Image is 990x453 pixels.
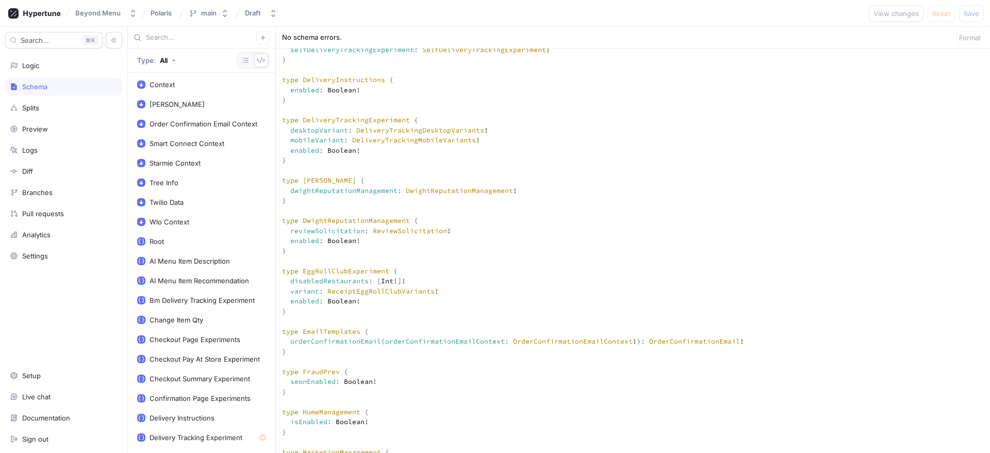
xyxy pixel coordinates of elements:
div: Preview [22,125,48,133]
div: Documentation [22,414,70,422]
div: Sign out [22,435,48,443]
div: Starmie Context [150,159,201,167]
div: [PERSON_NAME] [150,100,205,108]
div: Delivery Instructions [150,414,214,422]
div: Checkout Page Experiments [150,335,240,344]
div: Splits [22,104,39,112]
input: Search... [146,33,256,43]
div: AI Menu Item Description [150,257,230,265]
button: Reset [928,5,955,22]
div: AI Menu Item Recommendation [150,277,249,285]
button: Search...K [5,32,103,48]
div: Draft [245,9,261,18]
div: Context [150,80,175,89]
div: Setup [22,371,41,380]
span: Search... [21,37,49,43]
div: Pull requests [22,209,64,218]
div: Analytics [22,231,51,239]
div: Diff [22,167,33,175]
a: Documentation [5,409,122,427]
p: Type: [137,57,156,64]
div: Checkout Summary Experiment [150,375,250,383]
button: Beyond Menu [71,5,141,22]
div: All [160,57,168,64]
div: Twilio Data [150,198,184,206]
button: View changes [869,5,923,22]
span: Reset [932,10,950,17]
div: Schema [22,83,47,91]
div: K [82,35,98,45]
div: Root [150,237,164,246]
div: No schema errors. [282,33,342,43]
div: Checkout Pay At Store Experiment [150,355,260,363]
div: Beyond Menu [75,9,121,18]
div: main [201,9,217,18]
button: Draft [241,5,282,22]
button: Save [959,5,984,22]
span: View changes [873,10,919,17]
div: Tree Info [150,179,178,187]
span: Save [964,10,979,17]
div: Smart Connect Context [150,139,224,148]
span: Format [959,35,981,41]
div: Settings [22,252,48,260]
button: main [185,5,233,22]
div: Order Confirmation Email Context [150,120,257,128]
div: Live chat [22,393,51,401]
div: Wlo Context [150,218,189,226]
div: Bm Delivery Tracking Experiment [150,296,255,304]
div: Logic [22,61,39,70]
button: Type: All [134,52,179,69]
span: Polaris [151,9,172,17]
div: Delivery Tracking Experiment [150,433,242,442]
div: Change Item Qty [150,316,203,324]
div: Logs [22,146,38,154]
div: Branches [22,188,53,197]
button: Format [956,31,984,44]
div: Confirmation Page Experiments [150,394,251,402]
